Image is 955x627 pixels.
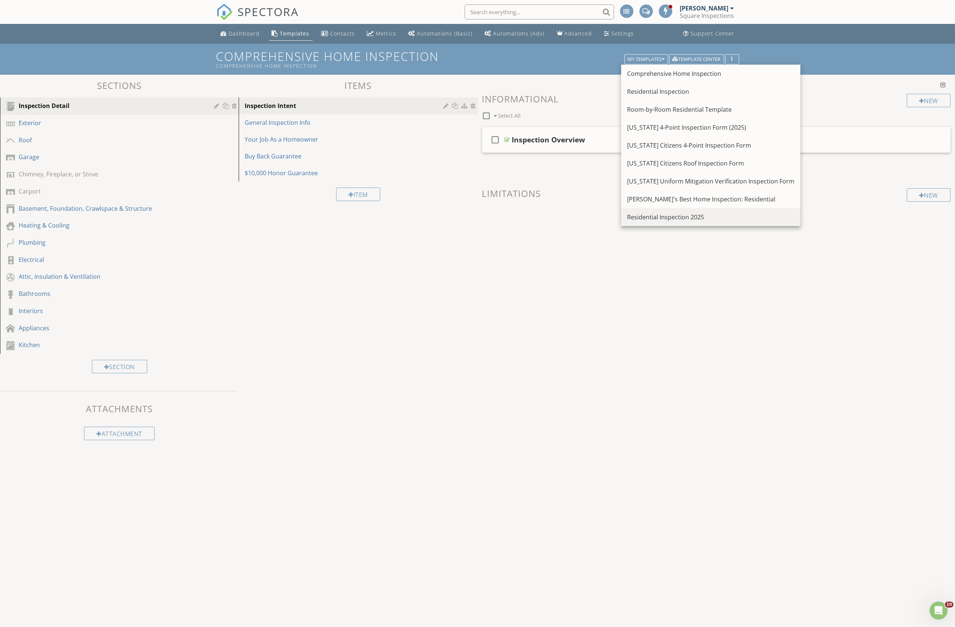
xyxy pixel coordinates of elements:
[245,101,446,110] div: Inspection Intent
[627,105,794,114] div: Room-by-Room Residential Template
[930,602,948,620] iframe: Intercom live chat
[84,427,155,440] div: Attachment
[627,159,794,168] div: [US_STATE] Citizens Roof Inspection Form
[19,101,203,110] div: Inspection Detail
[406,27,476,41] a: Automations (Basic)
[601,27,637,41] a: Settings
[627,123,794,132] div: [US_STATE] 4-Point Inspection Form (2025)
[245,118,446,127] div: General Inspection Info
[245,135,446,144] div: Your Job As a Homeowner
[216,63,627,69] div: Comprehensive Home Inspection
[627,195,794,204] div: [PERSON_NAME]'s Best Home Inspection: Residential
[336,188,380,201] div: Item
[280,30,310,37] div: Templates
[245,152,446,161] div: Buy Back Guarantee
[239,80,477,90] h3: Items
[319,27,358,41] a: Contacts
[907,94,951,107] div: New
[493,30,545,37] div: Automations (Adv)
[229,30,260,37] div: Dashboard
[945,602,954,608] span: 10
[669,54,724,65] button: Template Center
[490,131,502,149] i: check_box_outline_blank
[482,80,951,90] h3: Comments
[482,27,548,41] a: Automations (Advanced)
[627,141,794,150] div: [US_STATE] Citizens 4-Point Inspection Form
[331,30,355,37] div: Contacts
[364,27,400,41] a: Metrics
[673,57,721,62] div: Template Center
[19,306,203,315] div: Interiors
[627,69,794,78] div: Comprehensive Home Inspection
[627,213,794,222] div: Residential Inspection 2025
[19,255,203,264] div: Electrical
[19,136,203,145] div: Roof
[216,10,299,26] a: SPECTORA
[498,112,521,119] span: Select All
[627,177,794,186] div: [US_STATE] Uniform Mitigation Verification Inspection Form
[624,54,668,65] button: My Templates
[669,55,724,62] a: Template Center
[680,12,734,19] div: Square Inspections
[19,221,203,230] div: Heating & Cooling
[19,340,203,349] div: Kitchen
[482,188,951,198] h3: Limitations
[628,57,665,62] div: My Templates
[19,204,203,213] div: Basement, Foundation, Crawlspace & Structure
[238,4,299,19] span: SPECTORA
[417,30,473,37] div: Automations (Basic)
[19,289,203,298] div: Bathrooms
[218,27,263,41] a: Dashboard
[245,169,446,177] div: $10,000 Honor Guarantee
[482,94,951,104] h3: Informational
[512,135,585,144] div: Inspection Overview
[19,152,203,161] div: Garage
[907,188,951,202] div: New
[216,4,233,20] img: The Best Home Inspection Software - Spectora
[465,4,614,19] input: Search everything...
[612,30,634,37] div: Settings
[19,324,203,333] div: Appliances
[627,87,794,96] div: Residential Inspection
[680,4,729,12] div: [PERSON_NAME]
[92,360,147,373] div: Section
[19,170,203,179] div: Chimney, Fireplace, or Stove
[19,187,203,196] div: Carport
[19,272,203,281] div: Attic, Insulation & Ventilation
[565,30,592,37] div: Advanced
[269,27,313,41] a: Templates
[216,50,739,69] h1: Comprehensive Home Inspection
[554,27,595,41] a: Advanced
[19,238,203,247] div: Plumbing
[680,27,738,41] a: Support Center
[691,30,735,37] div: Support Center
[19,118,203,127] div: Exterior
[376,30,397,37] div: Metrics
